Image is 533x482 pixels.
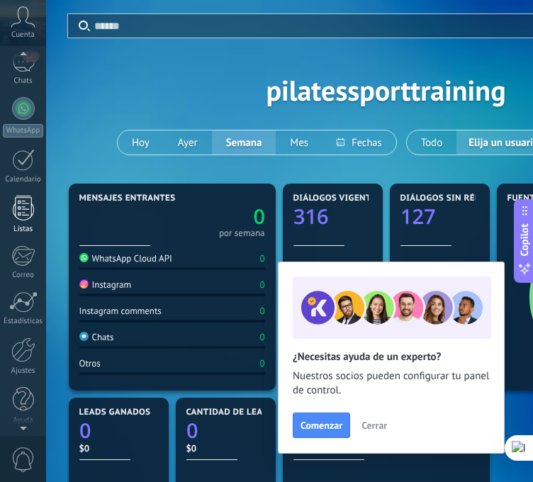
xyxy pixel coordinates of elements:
[186,408,313,417] span: Cantidad de leads activos
[293,350,490,364] h2: ¿Necesitas ayuda de un experto?
[186,417,265,444] a: 0
[186,442,265,454] div: $0
[79,253,89,262] img: WhatsApp Cloud API
[212,130,276,155] button: Semana
[259,252,264,264] div: 0
[293,194,382,203] span: Diálogos vigentes
[259,279,264,291] div: 0
[79,305,162,317] div: Instagram comments
[79,252,172,264] div: WhatsApp Cloud API
[253,203,265,230] text: 0
[79,332,89,341] img: Chats
[164,130,212,155] button: Ayer
[293,203,329,230] text: 316
[3,271,44,280] div: Correo
[259,357,264,369] div: 0
[400,194,500,203] span: Diálogos sin réplica
[11,30,35,40] span: Cuenta
[259,331,264,343] div: 0
[276,130,322,155] button: Mes
[79,279,132,291] div: Instagram
[79,331,114,343] div: Chats
[79,417,91,444] text: 0
[259,305,264,317] div: 0
[407,130,457,155] button: Todo
[79,194,176,203] span: Mensajes entrantes
[219,230,265,237] div: por semana
[293,413,350,438] button: Comenzar
[3,175,44,184] div: Calendario
[172,203,265,230] a: 0
[361,420,387,430] span: Cerrar
[3,124,43,138] div: WhatsApp
[400,203,436,230] text: 127
[186,417,198,444] text: 0
[301,420,342,430] span: Comenzar
[322,130,395,155] button: Fechas
[79,408,151,417] span: Leads ganados
[79,279,89,288] img: Instagram
[79,357,101,369] div: Otros
[3,317,44,326] div: Estadísticas
[79,442,158,454] div: $0
[3,225,44,234] div: Listas
[79,417,158,444] a: 0
[355,415,393,436] button: Cerrar
[517,224,532,257] span: Copilot
[3,77,44,86] div: Chats
[118,130,164,155] button: Hoy
[293,369,490,398] span: Nuestros socios pueden configurar tu panel de control.
[3,366,44,376] div: Ajustes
